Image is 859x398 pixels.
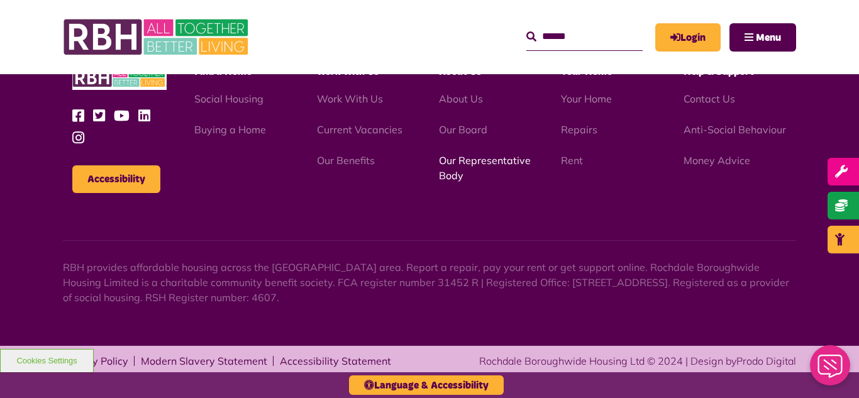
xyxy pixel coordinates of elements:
a: Money Advice [684,154,750,167]
span: Menu [756,33,781,43]
a: Work With Us [317,92,383,105]
a: Anti-Social Behaviour [684,123,786,136]
input: Search [526,23,643,50]
a: Rent [561,154,583,167]
a: Buying a Home [194,123,266,136]
a: Prodo Digital - open in a new tab [736,355,796,367]
div: Rochdale Boroughwide Housing Ltd © 2024 | Design by [479,353,796,368]
a: Privacy Policy [63,356,128,366]
a: Social Housing - open in a new tab [194,92,263,105]
img: RBH [63,13,252,62]
button: Accessibility [72,165,160,193]
img: RBH [72,65,167,90]
a: Modern Slavery Statement - open in a new tab [141,356,267,366]
a: Our Benefits [317,154,375,167]
a: Our Board [439,123,487,136]
iframe: Netcall Web Assistant for live chat [802,341,859,398]
button: Language & Accessibility [349,375,504,395]
a: Current Vacancies [317,123,402,136]
p: RBH provides affordable housing across the [GEOGRAPHIC_DATA] area. Report a repair, pay your rent... [63,260,796,305]
button: Navigation [729,23,796,52]
a: MyRBH [655,23,721,52]
a: Repairs [561,123,597,136]
a: Our Representative Body [439,154,531,182]
a: About Us [439,92,483,105]
a: Accessibility Statement [280,356,391,366]
a: Contact Us [684,92,735,105]
a: Your Home [561,92,612,105]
